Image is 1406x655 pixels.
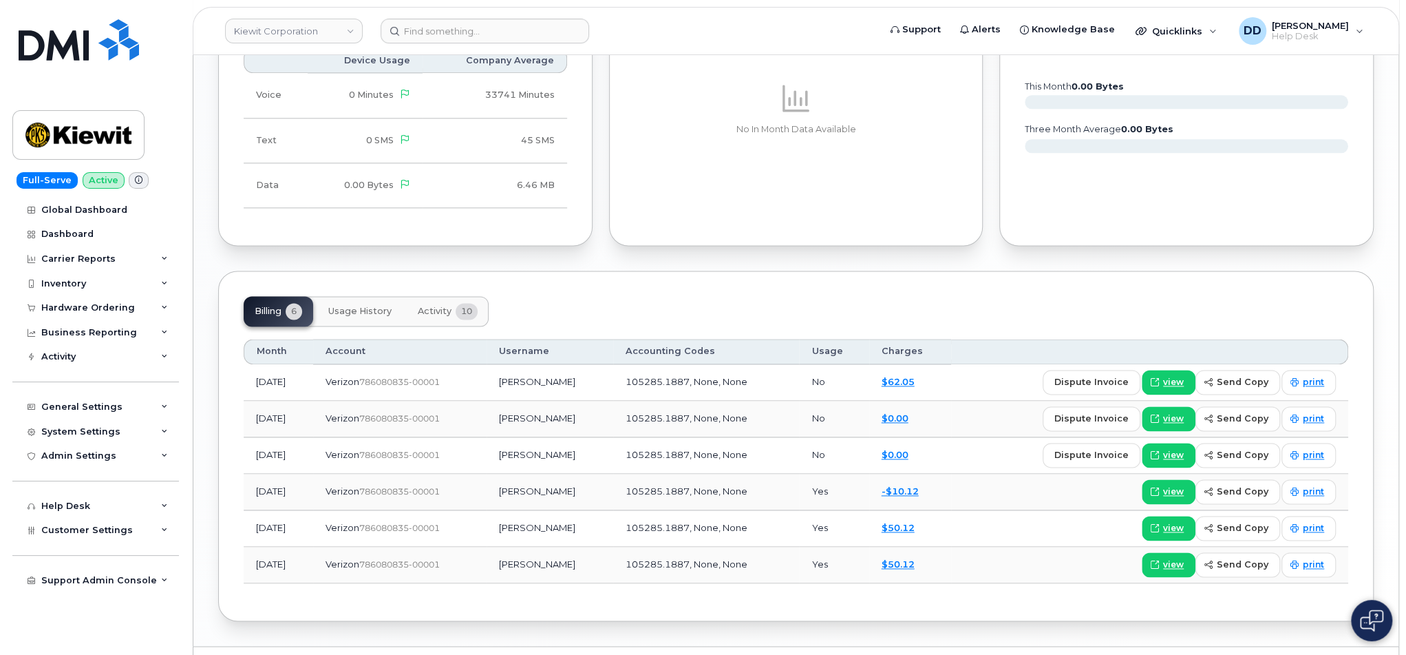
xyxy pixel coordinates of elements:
[244,547,313,583] td: [DATE]
[487,364,613,401] td: [PERSON_NAME]
[1195,406,1280,431] button: send copy
[326,413,359,424] span: Verizon
[366,135,394,145] span: 0 SMS
[244,401,313,437] td: [DATE]
[359,377,440,387] span: 786080835-00001
[349,90,394,100] span: 0 Minutes
[1281,443,1336,468] a: print
[1043,406,1140,431] button: dispute invoice
[244,339,313,364] th: Month
[308,48,423,73] th: Device Usage
[1142,370,1195,395] a: view
[869,339,952,364] th: Charges
[1142,516,1195,541] a: view
[799,547,869,583] td: Yes
[1217,412,1268,425] span: send copy
[1229,17,1373,45] div: David Davis
[635,123,958,136] p: No In Month Data Available
[344,180,394,190] span: 0.00 Bytes
[244,118,308,163] td: Text
[799,401,869,437] td: No
[1163,376,1184,388] span: view
[972,23,1001,37] span: Alerts
[1126,17,1226,45] div: Quicklinks
[1163,522,1184,534] span: view
[1152,25,1202,37] span: Quicklinks
[1163,413,1184,425] span: view
[359,486,440,497] span: 786080835-00001
[244,163,308,208] td: Data
[950,16,1010,43] a: Alerts
[423,48,566,73] th: Company Average
[1281,479,1336,504] a: print
[1272,20,1349,31] span: [PERSON_NAME]
[1163,486,1184,498] span: view
[487,510,613,547] td: [PERSON_NAME]
[244,510,313,547] td: [DATE]
[326,376,359,387] span: Verizon
[881,16,950,43] a: Support
[244,73,308,118] td: Voice
[418,306,451,317] span: Activity
[456,303,478,320] span: 10
[313,339,487,364] th: Account
[799,339,869,364] th: Usage
[1142,552,1195,577] a: view
[326,559,359,570] span: Verizon
[1217,448,1268,461] span: send copy
[626,449,747,460] span: 105285.1887, None, None
[1303,522,1324,534] span: print
[326,486,359,497] span: Verizon
[1303,449,1324,461] span: print
[1163,559,1184,571] span: view
[799,474,869,510] td: Yes
[487,339,613,364] th: Username
[1010,16,1125,43] a: Knowledge Base
[244,364,313,401] td: [DATE]
[882,449,908,460] a: $0.00
[1303,376,1324,388] span: print
[1142,443,1195,468] a: view
[1142,479,1195,504] a: view
[882,559,915,570] a: $50.12
[1272,31,1349,42] span: Help Desk
[1303,559,1324,571] span: print
[381,19,589,43] input: Find something...
[799,510,869,547] td: Yes
[487,474,613,510] td: [PERSON_NAME]
[1217,521,1268,534] span: send copy
[1054,412,1129,425] span: dispute invoice
[1043,443,1140,468] button: dispute invoice
[1163,449,1184,461] span: view
[1281,406,1336,431] a: print
[244,437,313,474] td: [DATE]
[423,73,566,118] td: 33741 Minutes
[326,449,359,460] span: Verizon
[1360,610,1383,632] img: Open chat
[1072,81,1124,92] tspan: 0.00 Bytes
[487,547,613,583] td: [PERSON_NAME]
[1195,479,1280,504] button: send copy
[359,413,440,424] span: 786080835-00001
[882,522,915,533] a: $50.12
[1195,552,1280,577] button: send copy
[1195,370,1280,395] button: send copy
[328,306,392,317] span: Usage History
[326,522,359,533] span: Verizon
[1281,516,1336,541] a: print
[1032,23,1115,37] span: Knowledge Base
[626,413,747,424] span: 105285.1887, None, None
[626,486,747,497] span: 105285.1887, None, None
[1195,516,1280,541] button: send copy
[1195,443,1280,468] button: send copy
[423,118,566,163] td: 45 SMS
[244,474,313,510] td: [DATE]
[1217,558,1268,571] span: send copy
[1281,552,1336,577] a: print
[882,413,908,424] a: $0.00
[1121,124,1173,134] tspan: 0.00 Bytes
[882,486,919,497] a: -$10.12
[1217,375,1268,388] span: send copy
[882,376,915,387] a: $62.05
[799,437,869,474] td: No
